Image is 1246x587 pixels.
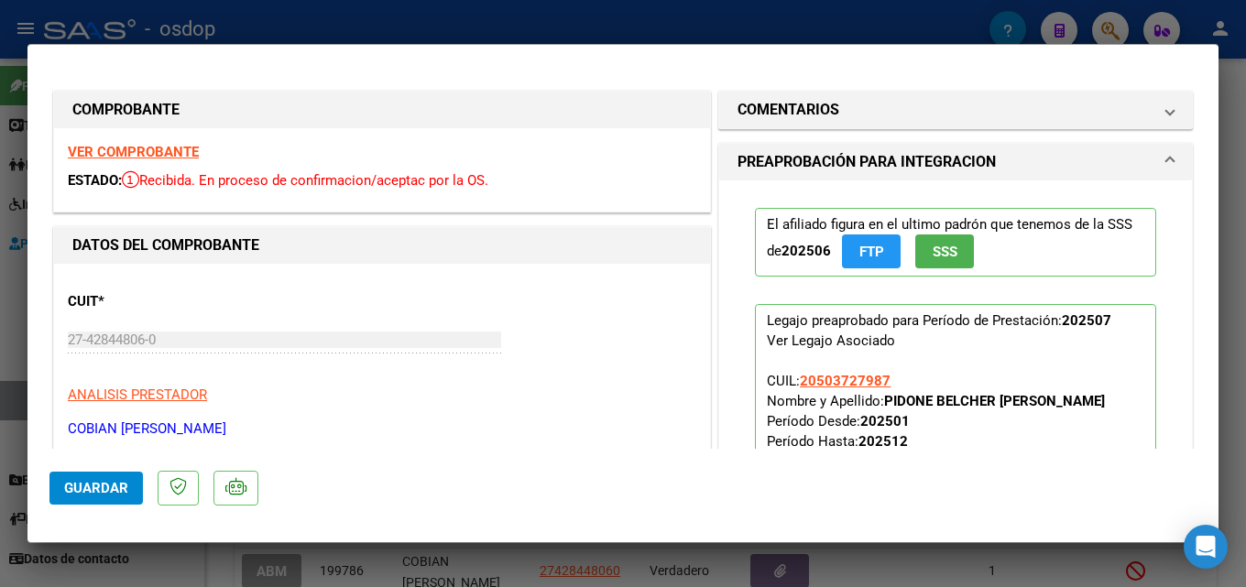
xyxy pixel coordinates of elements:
[1184,525,1228,569] div: Open Intercom Messenger
[68,386,207,403] span: ANALISIS PRESTADOR
[781,243,831,259] strong: 202506
[884,393,1105,409] strong: PIDONE BELCHER [PERSON_NAME]
[860,413,910,429] strong: 202501
[767,373,1135,510] span: CUIL: Nombre y Apellido: Período Desde: Período Hasta: Admite Dependencia:
[859,244,884,260] span: FTP
[738,151,996,173] h1: PREAPROBACIÓN PARA INTEGRACION
[767,331,895,351] div: Ver Legajo Asociado
[64,480,128,496] span: Guardar
[68,144,199,160] a: VER COMPROBANTE
[1062,312,1111,329] strong: 202507
[719,144,1192,180] mat-expansion-panel-header: PREAPROBACIÓN PARA INTEGRACION
[68,419,696,440] p: COBIAN [PERSON_NAME]
[68,291,257,312] p: CUIT
[72,101,180,118] strong: COMPROBANTE
[49,472,143,505] button: Guardar
[68,172,122,189] span: ESTADO:
[933,244,957,260] span: SSS
[915,234,974,268] button: SSS
[719,92,1192,128] mat-expansion-panel-header: COMENTARIOS
[738,99,839,121] h1: COMENTARIOS
[72,236,259,254] strong: DATOS DEL COMPROBANTE
[800,373,891,389] span: 20503727987
[755,208,1156,277] p: El afiliado figura en el ultimo padrón que tenemos de la SSS de
[842,234,901,268] button: FTP
[755,304,1156,568] p: Legajo preaprobado para Período de Prestación:
[122,172,488,189] span: Recibida. En proceso de confirmacion/aceptac por la OS.
[858,433,908,450] strong: 202512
